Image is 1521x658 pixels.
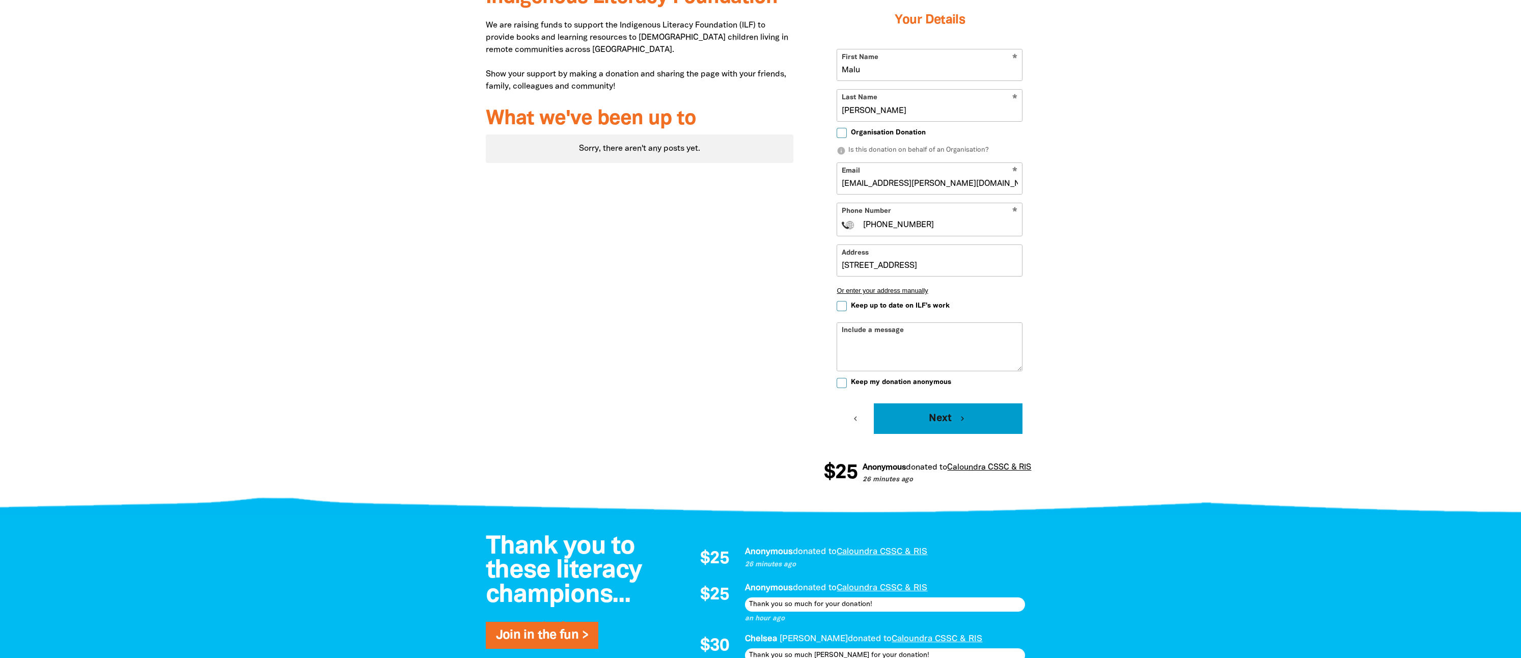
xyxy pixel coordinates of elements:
button: Next chevron_right [874,403,1022,434]
a: Caloundra CSSC & RIS [837,584,927,592]
span: donated to [793,584,837,592]
p: 26 minutes ago [745,560,1025,570]
span: donated to [793,548,837,556]
input: Keep my donation anonymous [837,378,847,388]
button: chevron_left [837,403,874,434]
p: 26 minutes ago [861,475,1030,485]
input: Keep up to date on ILF's work [837,301,847,311]
em: Anonymous [745,584,793,592]
a: Caloundra CSSC & RIS [892,635,982,643]
p: an hour ago [745,614,1025,624]
button: Or enter your address manually [837,287,1022,294]
span: $30 [700,638,729,655]
span: donated to [904,464,946,471]
a: Caloundra CSSC & RIS [946,464,1030,471]
p: We are raising funds to support the Indigenous Literacy Foundation (ILF) to provide books and lea... [486,19,794,93]
em: Anonymous [861,464,904,471]
em: [PERSON_NAME] [780,635,848,643]
i: chevron_left [851,414,860,423]
span: Thank you to these literacy champions... [486,535,642,607]
a: Caloundra CSSC & RIS [837,548,927,556]
i: info [837,146,846,155]
i: chevron_right [958,414,967,423]
input: Organisation Donation [837,128,847,138]
div: Thank you so much for your donation! [745,597,1025,612]
a: Join in the fun > [496,629,588,641]
span: Keep my donation anonymous [851,377,951,387]
div: Sorry, there aren't any posts yet. [486,134,794,163]
span: $25 [700,587,729,604]
em: Chelsea [745,635,777,643]
span: Organisation Donation [851,128,926,138]
i: Required [1012,207,1017,217]
span: $25 [700,551,729,568]
div: Donation stream [824,457,1035,500]
span: $25 [822,463,856,483]
em: Anonymous [745,548,793,556]
h3: What we've been up to [486,108,794,130]
span: Keep up to date on ILF's work [851,301,950,311]
div: Paginated content [486,134,794,163]
span: donated to [848,635,892,643]
p: Is this donation on behalf of an Organisation? [837,146,1022,156]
